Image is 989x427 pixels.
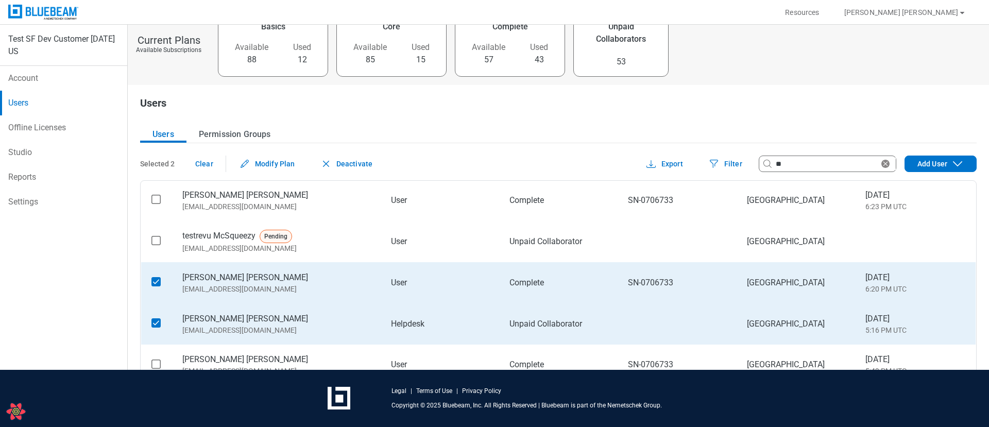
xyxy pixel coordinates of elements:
button: Modify Plan [226,156,308,172]
td: User [383,262,501,303]
span: [DATE] [865,189,967,201]
td: [GEOGRAPHIC_DATA] [739,345,857,386]
div: Core [383,21,400,33]
a: Terms of Use [416,387,452,395]
td: Helpdesk [383,303,501,345]
span: 43 [535,54,544,66]
div: Available Subscriptions [136,46,201,54]
div: [PERSON_NAME] [PERSON_NAME] [182,353,374,366]
div: Basics [261,21,285,33]
td: [GEOGRAPHIC_DATA] [739,221,857,262]
button: Export [633,156,695,172]
span: Available [472,41,505,54]
span: 15 [416,54,425,66]
svg: checkbox [151,236,161,245]
button: Add User [905,156,977,172]
div: | | [391,387,501,395]
div: [PERSON_NAME] [PERSON_NAME] [182,313,374,325]
svg: checkbox [151,318,161,328]
span: 6:20 PM UTC [865,284,967,294]
span: 53 [617,56,626,68]
span: 6:23 PM UTC [865,201,967,212]
span: [DATE] [865,353,967,366]
div: [EMAIL_ADDRESS][DOMAIN_NAME] [182,201,374,212]
td: SN-0706733 [620,345,738,386]
div: Complete [492,21,528,33]
span: 5:49 PM UTC [865,366,967,376]
div: [PERSON_NAME] [PERSON_NAME] [182,271,374,284]
svg: checkbox [151,195,161,204]
span: Available [235,41,268,54]
div: [EMAIL_ADDRESS][DOMAIN_NAME] [182,366,374,376]
button: Clear [183,156,226,172]
td: Unpaid Collaborator [501,221,620,262]
img: Bluebeam, Inc. [8,5,78,20]
div: Unpaid Collaborators [592,21,650,45]
button: Permission Groups [186,126,283,143]
button: Resources [773,4,831,21]
td: [GEOGRAPHIC_DATA] [739,303,857,345]
a: Legal [391,387,406,395]
table: bb-data-table [141,113,976,386]
p: Pending [260,230,292,243]
div: Add User [905,158,976,170]
h1: Users [140,97,166,114]
td: [GEOGRAPHIC_DATA] [739,180,857,221]
td: User [383,221,501,262]
span: [DATE] [865,271,967,284]
td: Complete [501,262,620,303]
button: Open React Query Devtools [6,401,26,422]
td: [GEOGRAPHIC_DATA] [739,262,857,303]
div: Selected 2 [140,159,175,169]
svg: checkbox [151,360,161,369]
td: User [383,180,501,221]
a: Privacy Policy [462,387,501,395]
td: Complete [501,345,620,386]
span: 5:16 PM UTC [865,325,967,335]
p: Copyright © 2025 Bluebeam, Inc. All Rights Reserved | Bluebeam is part of the Nemetschek Group. [391,401,662,409]
button: [PERSON_NAME] [PERSON_NAME] [832,4,979,21]
div: testrevu McSqueezy [182,230,374,243]
div: Test SF Dev Customer [DATE] US [8,33,119,58]
span: Used [412,41,430,54]
div: [EMAIL_ADDRESS][DOMAIN_NAME] [182,325,374,335]
button: Users [140,126,186,143]
td: SN-0706733 [620,262,738,303]
div: [PERSON_NAME] [PERSON_NAME] [182,189,374,201]
svg: checkbox [151,277,161,286]
td: User [383,345,501,386]
span: Used [530,41,548,54]
span: Used [293,41,311,54]
div: [EMAIL_ADDRESS][DOMAIN_NAME] [182,243,374,253]
button: Deactivate [308,156,385,172]
td: Complete [501,180,620,221]
span: [DATE] [865,313,967,325]
div: Clear search [879,158,896,170]
td: SN-0706733 [620,180,738,221]
span: 85 [366,54,375,66]
div: Current Plans [138,35,200,46]
span: 88 [247,54,257,66]
div: [EMAIL_ADDRESS][DOMAIN_NAME] [182,284,374,294]
span: Available [353,41,387,54]
span: 12 [298,54,307,66]
button: Filter [695,156,755,172]
td: Unpaid Collaborator [501,303,620,345]
span: 57 [484,54,493,66]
